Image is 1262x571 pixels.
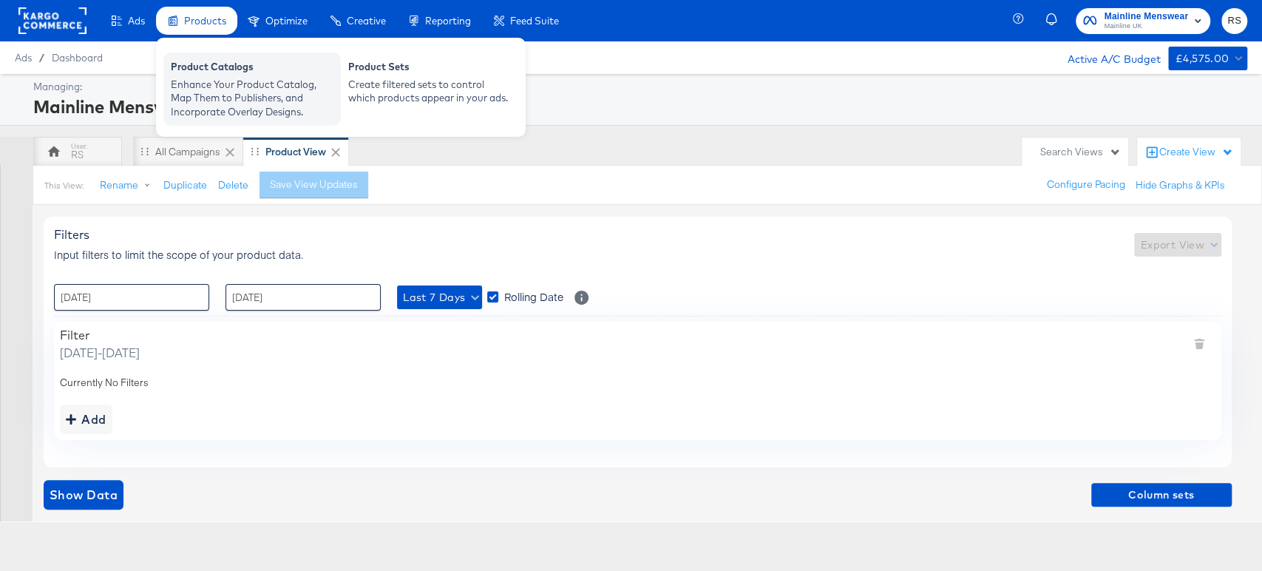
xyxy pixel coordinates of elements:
span: Optimize [265,15,308,27]
div: Mainline Menswear [33,94,1244,119]
button: showdata [44,480,123,510]
div: Managing: [33,80,1244,94]
button: Last 7 Days [397,285,482,309]
span: Input filters to limit the scope of your product data. [54,247,303,262]
div: Filter [60,328,140,342]
span: Feed Suite [510,15,559,27]
button: Column sets [1091,483,1232,507]
span: Last 7 Days [403,288,476,307]
div: RS [71,148,84,162]
button: Hide Graphs & KPIs [1136,178,1225,192]
button: Rename [89,172,166,199]
span: Filters [54,227,89,242]
a: Dashboard [52,52,103,64]
div: Add [66,409,106,430]
div: This View: [44,180,84,192]
div: Currently No Filters [60,376,1215,390]
span: Reporting [425,15,471,27]
span: Show Data [50,484,118,505]
button: addbutton [60,405,112,434]
div: Search Views [1040,145,1121,159]
button: Delete [218,178,248,192]
span: Ads [128,15,145,27]
span: Ads [15,52,32,64]
span: Column sets [1097,486,1226,504]
span: Mainline Menswear [1104,9,1188,24]
button: RS [1221,8,1247,34]
div: £4,575.00 [1176,50,1229,68]
div: Create View [1159,145,1233,160]
span: Products [184,15,226,27]
span: Mainline UK [1104,21,1188,33]
button: Configure Pacing [1037,172,1136,198]
div: Product View [265,145,326,159]
span: [DATE] - [DATE] [60,344,140,361]
span: Rolling Date [504,289,563,304]
button: Mainline MenswearMainline UK [1076,8,1210,34]
div: Drag to reorder tab [140,147,149,155]
span: Creative [347,15,386,27]
button: £4,575.00 [1168,47,1247,70]
button: Duplicate [163,178,207,192]
span: RS [1227,13,1241,30]
span: / [32,52,52,64]
div: All Campaigns [155,145,220,159]
div: Active A/C Budget [1052,47,1161,69]
div: Drag to reorder tab [251,147,259,155]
